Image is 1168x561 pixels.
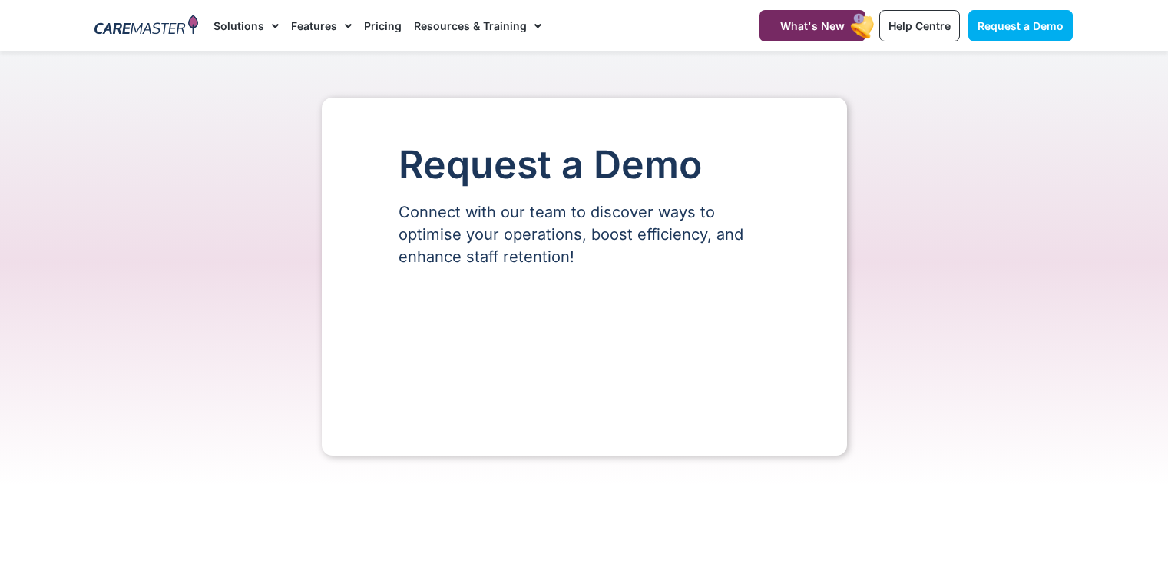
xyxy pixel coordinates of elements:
[888,19,951,32] span: Help Centre
[978,19,1064,32] span: Request a Demo
[399,144,770,186] h1: Request a Demo
[968,10,1073,41] a: Request a Demo
[399,201,770,268] p: Connect with our team to discover ways to optimise your operations, boost efficiency, and enhance...
[759,10,865,41] a: What's New
[399,294,770,410] iframe: Form 0
[879,10,960,41] a: Help Centre
[94,15,198,38] img: CareMaster Logo
[780,19,845,32] span: What's New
